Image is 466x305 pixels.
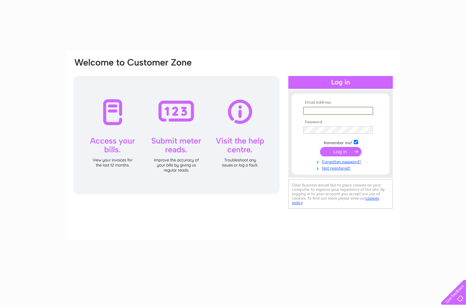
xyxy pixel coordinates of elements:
[301,120,380,125] th: Password:
[288,179,393,209] div: Clear Business would like to place cookies on your computer to improve your experience of the sit...
[292,196,379,205] a: cookies policy
[301,139,380,146] td: Remember me?
[320,147,361,156] input: Submit
[301,100,380,105] th: Email Address:
[303,158,380,164] a: Forgotten password?
[303,164,380,171] a: Not registered?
